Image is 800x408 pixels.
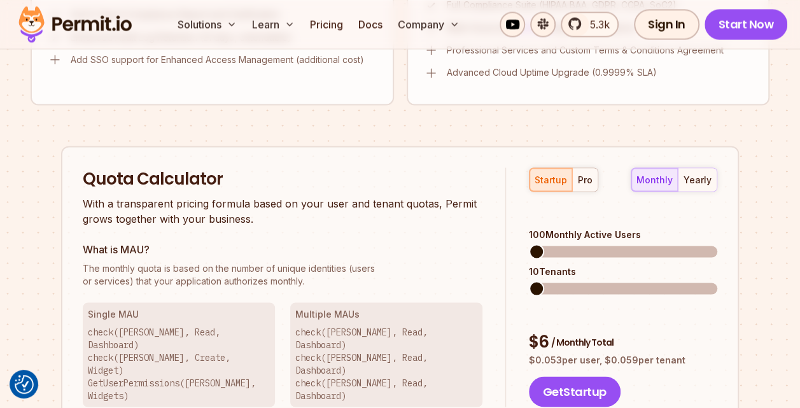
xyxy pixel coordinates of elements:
[705,9,788,39] a: Start Now
[172,11,242,37] button: Solutions
[561,11,619,37] a: 5.3k
[83,195,482,226] p: With a transparent pricing formula based on your user and tenant quotas, Permit grows together wi...
[295,325,477,402] p: check([PERSON_NAME], Read, Dashboard) check([PERSON_NAME], Read, Dashboard) check([PERSON_NAME], ...
[83,167,482,190] h2: Quota Calculator
[529,228,717,241] div: 100 Monthly Active Users
[634,9,699,39] a: Sign In
[247,11,300,37] button: Learn
[295,307,477,320] h3: Multiple MAUs
[83,262,482,287] p: or services) that your application authorizes monthly.
[447,66,657,79] p: Advanced Cloud Uptime Upgrade (0.9999% SLA)
[684,173,712,186] div: yearly
[551,335,614,348] span: / Monthly Total
[393,11,465,37] button: Company
[529,265,717,278] div: 10 Tenants
[305,11,348,37] a: Pricing
[529,376,621,407] button: GetStartup
[578,173,593,186] div: pro
[88,325,270,402] p: check([PERSON_NAME], Read, Dashboard) check([PERSON_NAME], Create, Widget) GetUserPermissions([PE...
[529,353,717,366] p: $ 0.053 per user, $ 0.059 per tenant
[353,11,388,37] a: Docs
[529,330,717,353] div: $ 6
[71,53,364,66] p: Add SSO support for Enhanced Access Management (additional cost)
[447,44,724,57] p: Professional Services and Custom Terms & Conditions Agreement
[83,241,482,257] h3: What is MAU?
[582,17,610,32] span: 5.3k
[13,3,137,46] img: Permit logo
[15,375,34,394] button: Consent Preferences
[88,307,270,320] h3: Single MAU
[15,375,34,394] img: Revisit consent button
[83,262,482,274] span: The monthly quota is based on the number of unique identities (users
